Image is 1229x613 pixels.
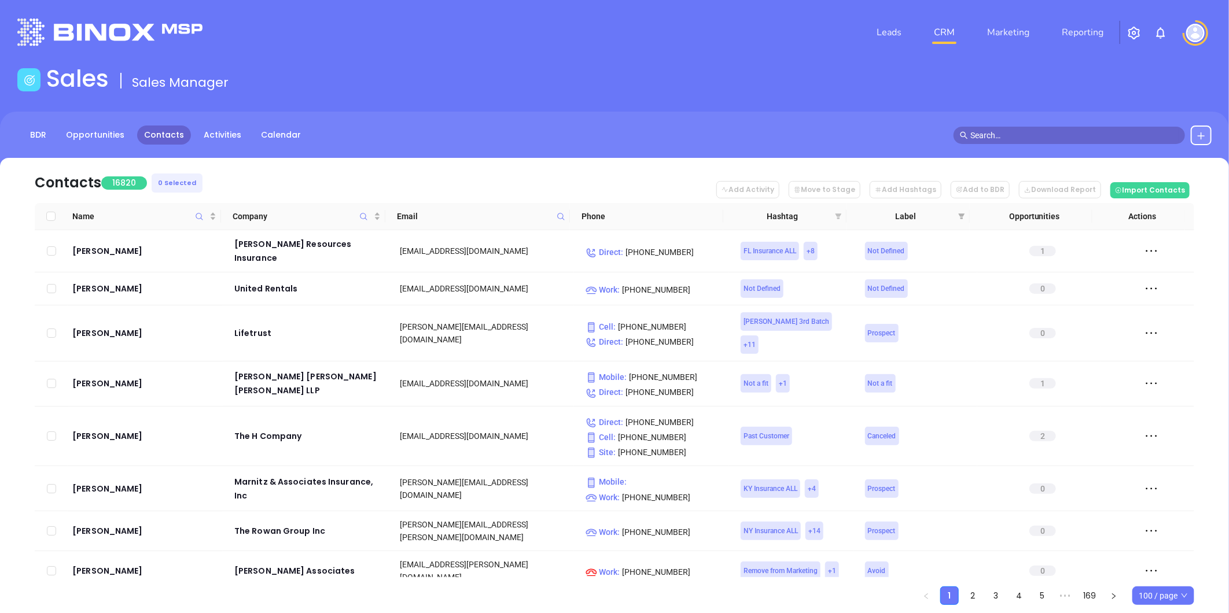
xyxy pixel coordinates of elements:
span: ••• [1056,586,1075,605]
span: Direct : [586,335,623,348]
div: [PERSON_NAME][EMAIL_ADDRESS][PERSON_NAME][DOMAIN_NAME] [400,518,569,544]
span: Email [397,210,552,223]
span: Work : [586,491,620,504]
span: Direct : [586,386,623,398]
span: Mobile : [586,371,627,383]
li: Previous Page [917,586,936,605]
h1: Sales [46,65,109,93]
a: CRM [929,21,959,44]
a: [PERSON_NAME] [72,282,218,296]
a: Reporting [1057,21,1108,44]
p: [PHONE_NUMBER] [586,246,724,259]
span: + 1 [828,564,836,577]
p: [PHONE_NUMBER] [586,431,724,444]
span: NY Insurance ALL [744,525,798,537]
a: Lifetrust [234,326,384,340]
span: + 4 [808,482,816,495]
span: filter [833,208,844,225]
th: Company [221,203,385,230]
p: [PHONE_NUMBER] [586,526,724,538]
span: 0 [1029,526,1056,536]
a: [PERSON_NAME] [PERSON_NAME] [PERSON_NAME] LLP [234,370,384,397]
span: 0 [1029,566,1056,576]
li: Next Page [1105,586,1123,605]
span: Direct : [586,246,623,259]
li: 1 [940,586,959,605]
span: Work : [586,283,620,296]
a: Opportunities [59,125,131,145]
span: 2 [1029,431,1056,441]
span: + 14 [808,525,820,537]
div: [PERSON_NAME][EMAIL_ADDRESS][DOMAIN_NAME] [400,476,569,501]
span: Past Customer [744,430,789,442]
li: 4 [1010,586,1028,605]
a: Contacts [137,125,191,145]
div: United Rentals [234,282,384,296]
span: 100 / page [1139,587,1188,604]
span: Not Defined [868,245,905,257]
span: Hashtag [735,210,830,223]
span: + 11 [744,338,756,351]
a: [PERSON_NAME] [72,376,218,390]
span: Canceled [868,430,896,442]
span: filter [956,208,967,225]
li: 169 [1079,586,1100,605]
a: 3 [987,587,1004,604]
a: [PERSON_NAME] [72,524,218,538]
p: [PHONE_NUMBER] [586,283,724,296]
span: Avoid [868,564,886,577]
img: iconSetting [1127,26,1141,40]
img: iconNotification [1154,26,1168,40]
a: Marnitz & Associates Insurance, Inc [234,475,384,503]
span: 16820 [101,176,147,190]
span: Not a fit [744,377,768,390]
span: Cell : [586,320,616,333]
a: [PERSON_NAME] [72,326,218,340]
button: right [1105,586,1123,605]
th: Phone [570,203,724,230]
div: 0 Selected [152,173,203,193]
img: user [1186,24,1205,42]
span: Company [233,210,371,223]
span: Not a fit [868,377,893,390]
span: + 1 [779,377,787,390]
div: Page Size [1132,586,1194,605]
span: Not Defined [868,282,905,295]
div: [EMAIL_ADDRESS][DOMAIN_NAME] [400,377,569,390]
a: 5 [1033,587,1051,604]
a: [PERSON_NAME] [72,564,218,578]
li: 3 [987,586,1005,605]
span: filter [958,213,965,220]
div: The H Company [234,429,384,443]
a: Leads [872,21,906,44]
span: 0 [1029,283,1056,294]
p: [PHONE_NUMBER] [586,566,724,578]
div: [EMAIL_ADDRESS][DOMAIN_NAME] [400,245,569,257]
div: [PERSON_NAME] Resources Insurance [234,237,384,265]
span: Prospect [868,327,896,339]
a: BDR [23,125,53,145]
button: Import Contacts [1110,182,1190,198]
a: [PERSON_NAME] Associates [234,564,384,578]
div: [EMAIL_ADDRESS][DOMAIN_NAME] [400,282,569,295]
span: 0 [1029,483,1056,494]
span: Work : [586,526,620,538]
a: 2 [964,587,981,604]
a: 1 [941,587,958,604]
span: 0 [1029,328,1056,338]
p: [PHONE_NUMBER] [586,446,724,459]
span: Work : [586,566,620,578]
div: [PERSON_NAME] [72,482,218,496]
div: [PERSON_NAME] [72,429,218,443]
p: [PHONE_NUMBER] [586,371,724,383]
li: Next 5 Pages [1056,586,1075,605]
button: left [917,586,936,605]
p: [PHONE_NUMBER] [586,386,724,398]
